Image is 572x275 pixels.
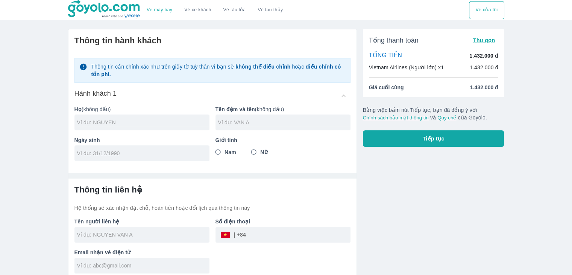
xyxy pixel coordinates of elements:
[74,35,350,46] h6: Thông tin hành khách
[369,84,404,91] span: Giá cuối cùng
[74,106,82,112] b: Họ
[469,1,504,19] button: Vé của tôi
[469,52,498,60] p: 1.432.000 đ
[469,1,504,19] div: choose transportation mode
[225,148,236,156] span: Nam
[74,185,350,195] h6: Thông tin liên hệ
[235,64,290,70] strong: không thể điều chỉnh
[470,64,498,71] p: 1.432.000 đ
[74,105,209,113] p: (không dấu)
[215,136,350,144] p: Giới tính
[77,231,209,238] input: Ví dụ: NGUYEN VAN A
[147,7,172,13] a: Vé máy bay
[363,130,504,147] button: Tiếp tục
[74,89,117,98] h6: Hành khách 1
[215,106,255,112] b: Tên đệm và tên
[77,262,209,269] input: Ví dụ: abc@gmail.com
[369,36,419,45] span: Tổng thanh toán
[363,115,429,121] button: Chính sách bảo mật thông tin
[217,1,252,19] a: Vé tàu lửa
[363,106,504,121] p: Bằng việc bấm nút Tiếp tục, bạn đã đồng ý với và của Goyolo.
[473,37,495,43] span: Thu gọn
[91,63,345,78] p: Thông tin cần chính xác như trên giấy tờ tuỳ thân vì bạn sẽ hoặc
[470,84,498,91] span: 1.432.000 đ
[215,105,350,113] p: (không dấu)
[252,1,289,19] button: Vé tàu thủy
[77,150,202,157] input: Ví dụ: 31/12/1990
[141,1,289,19] div: choose transportation mode
[260,148,267,156] span: Nữ
[369,52,402,60] p: TỔNG TIỀN
[215,218,250,225] b: Số điện thoại
[77,119,209,126] input: Ví dụ: NGUYEN
[423,135,445,142] span: Tiếp tục
[74,204,350,212] p: Hệ thống sẽ xác nhận đặt chỗ, hoàn tiền hoặc đổi lịch qua thông tin này
[369,64,444,71] p: Vietnam Airlines (Người lớn) x1
[437,115,456,121] button: Quy chế
[218,119,350,126] input: Ví dụ: VAN A
[74,218,120,225] b: Tên người liên hệ
[184,7,211,13] a: Vé xe khách
[74,249,131,255] b: Email nhận vé điện tử
[74,136,209,144] p: Ngày sinh
[470,35,498,46] button: Thu gọn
